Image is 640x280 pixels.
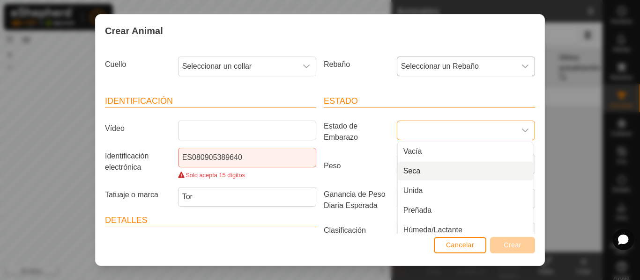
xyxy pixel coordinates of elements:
ul: Lista de opciones [398,142,533,259]
li: Preñada [398,201,533,220]
font: Rebaño [324,60,350,68]
li: Húmeda/Lactante [398,221,533,239]
font: Identificación [105,96,173,106]
font: Identificación electrónica [105,152,149,171]
font: Peso [324,162,341,170]
li: Seca [398,162,533,180]
font: Vacía [403,147,422,155]
font: Ganancia de Peso Diaria Esperada [324,190,386,209]
font: Seleccionar un collar [182,62,252,70]
font: Preñada [403,206,432,214]
span: Toros [397,57,516,76]
div: disparador desplegable [297,57,316,76]
font: Unida [403,187,423,194]
font: Cancelar [446,241,474,249]
font: Estado [324,96,358,106]
font: Seca [403,167,420,175]
font: Tatuaje o marca [105,191,158,199]
li: Unida [398,181,533,200]
font: Vídeo [105,124,125,132]
font: Crear Animal [105,26,163,36]
font: Detalles [105,215,148,225]
font: Cuello [105,60,126,68]
font: Clasificación [324,226,366,234]
li: Vacía [398,142,533,161]
div: disparador desplegable [516,57,535,76]
button: Crear [490,237,535,253]
font: Solo acepta 15 dígitos [186,172,245,179]
span: 3660963918 [179,57,297,76]
font: Estado de Embarazo [324,122,358,141]
div: disparador desplegable [516,121,535,140]
font: Húmeda/Lactante [403,226,462,234]
font: Seleccionar un Rebaño [401,62,479,70]
font: Crear [504,241,521,249]
button: Cancelar [434,237,486,253]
